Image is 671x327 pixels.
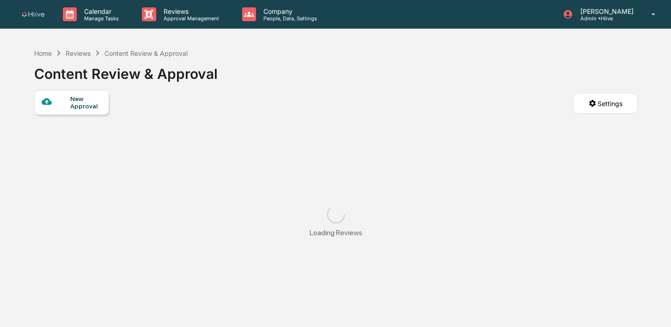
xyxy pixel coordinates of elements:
[573,93,638,113] button: Settings
[70,95,101,110] div: New Approval
[573,7,638,15] p: [PERSON_NAME]
[77,7,123,15] p: Calendar
[77,15,123,22] p: Manage Tasks
[310,228,362,237] div: Loading Reviews
[156,7,224,15] p: Reviews
[22,12,44,17] img: logo
[66,49,91,57] div: Reviews
[156,15,224,22] p: Approval Management
[34,49,52,57] div: Home
[256,15,322,22] p: People, Data, Settings
[34,58,218,82] div: Content Review & Approval
[256,7,322,15] p: Company
[104,49,188,57] div: Content Review & Approval
[573,15,638,22] p: Admin • Hiive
